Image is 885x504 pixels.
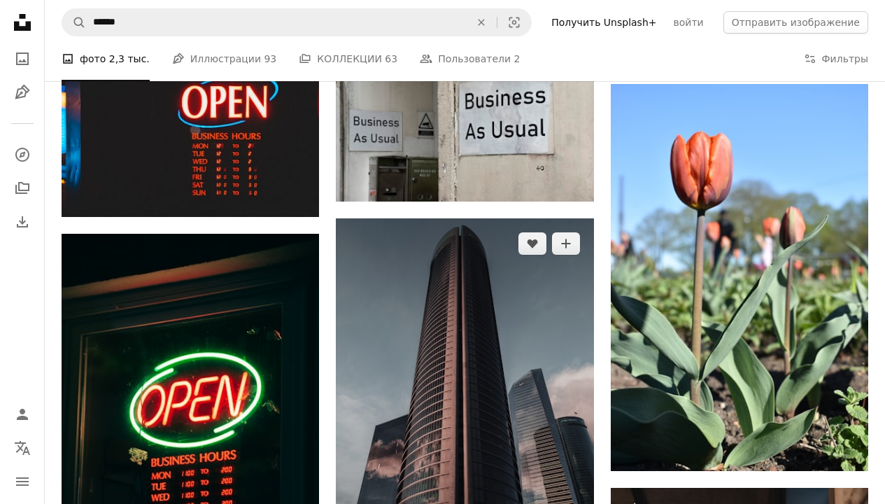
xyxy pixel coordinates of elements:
span: 63 [385,51,397,66]
a: текст [62,124,319,136]
img: знак «бизнес как обычно на стене [336,29,593,202]
form: Найти визуальные эффекты по всему сайту [62,8,532,36]
button: нравится [518,232,546,255]
a: цветок в саду [611,271,868,283]
a: Войти / Зарегистрироваться [8,400,36,428]
a: неоновая вывеска с читаемыми часами работы [62,421,319,433]
button: язык [8,434,36,462]
a: коричнево-черное высотное здание [336,405,593,417]
a: знак «бизнес как обычно на стене [336,108,593,121]
a: История загрузки [8,208,36,236]
span: 93 [264,51,276,66]
img: текст [62,45,319,217]
button: Фильтры [804,36,868,81]
span: 2 [514,51,521,66]
button: Визуальный поиск [497,9,531,36]
a: Иллюстрации 93 [172,36,276,81]
a: УЗНАТЬ [8,141,36,169]
a: КОЛЛЕКЦИИ 63 [299,36,397,81]
button: Отправить изображение [723,11,868,34]
a: Главная — Unsplash [8,8,36,39]
a: фото [8,45,36,73]
img: цветок в саду [611,84,868,471]
a: Получить Unsplash+ [543,11,665,34]
button: Поиск Unsplash [62,9,86,36]
button: ясно [466,9,497,36]
button: меню [8,468,36,496]
a: КОЛЛЕКЦИИ [8,174,36,202]
a: Пользователи 2 [420,36,520,81]
button: Добавить в коллекцию [552,232,580,255]
a: войти [665,11,712,34]
a: Иллюстрации [8,78,36,106]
